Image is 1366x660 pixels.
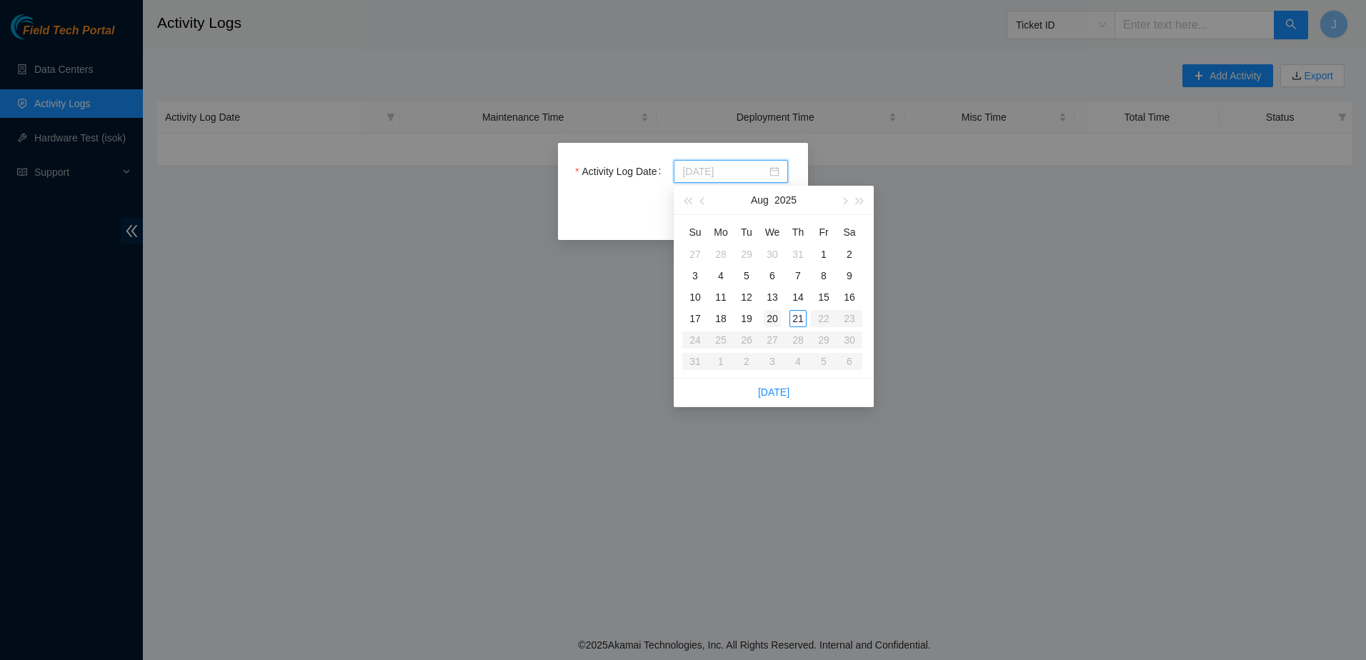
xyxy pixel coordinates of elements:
div: 21 [789,310,807,327]
td: 2025-08-09 [837,265,862,286]
div: 17 [687,310,704,327]
td: 2025-07-27 [682,244,708,265]
td: 2025-07-31 [785,244,811,265]
td: 2025-07-29 [734,244,759,265]
div: 5 [738,267,755,284]
label: Activity Log Date [575,160,667,183]
td: 2025-07-30 [759,244,785,265]
button: Aug [751,186,769,214]
td: 2025-08-14 [785,286,811,308]
div: 20 [764,310,781,327]
div: 19 [738,310,755,327]
div: 4 [712,267,729,284]
div: 6 [764,267,781,284]
div: 10 [687,289,704,306]
div: 2 [841,246,858,263]
div: 18 [712,310,729,327]
div: 9 [841,267,858,284]
th: Fr [811,221,837,244]
td: 2025-08-19 [734,308,759,329]
td: 2025-07-28 [708,244,734,265]
td: 2025-08-03 [682,265,708,286]
th: Su [682,221,708,244]
td: 2025-08-12 [734,286,759,308]
td: 2025-08-15 [811,286,837,308]
td: 2025-08-01 [811,244,837,265]
div: 31 [789,246,807,263]
td: 2025-08-17 [682,308,708,329]
div: 30 [764,246,781,263]
th: Mo [708,221,734,244]
div: 3 [687,267,704,284]
div: 29 [738,246,755,263]
div: 1 [815,246,832,263]
div: 28 [712,246,729,263]
td: 2025-08-07 [785,265,811,286]
div: 15 [815,289,832,306]
div: 7 [789,267,807,284]
div: 14 [789,289,807,306]
td: 2025-08-02 [837,244,862,265]
div: 8 [815,267,832,284]
button: 2025 [774,186,797,214]
td: 2025-08-06 [759,265,785,286]
input: Activity Log Date [682,164,767,179]
th: Th [785,221,811,244]
div: 12 [738,289,755,306]
td: 2025-08-13 [759,286,785,308]
div: 13 [764,289,781,306]
th: We [759,221,785,244]
div: 27 [687,246,704,263]
td: 2025-08-18 [708,308,734,329]
td: 2025-08-10 [682,286,708,308]
td: 2025-08-20 [759,308,785,329]
a: [DATE] [758,386,789,398]
th: Sa [837,221,862,244]
td: 2025-08-04 [708,265,734,286]
td: 2025-08-11 [708,286,734,308]
td: 2025-08-08 [811,265,837,286]
td: 2025-08-05 [734,265,759,286]
td: 2025-08-16 [837,286,862,308]
div: 11 [712,289,729,306]
th: Tu [734,221,759,244]
div: 16 [841,289,858,306]
td: 2025-08-21 [785,308,811,329]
